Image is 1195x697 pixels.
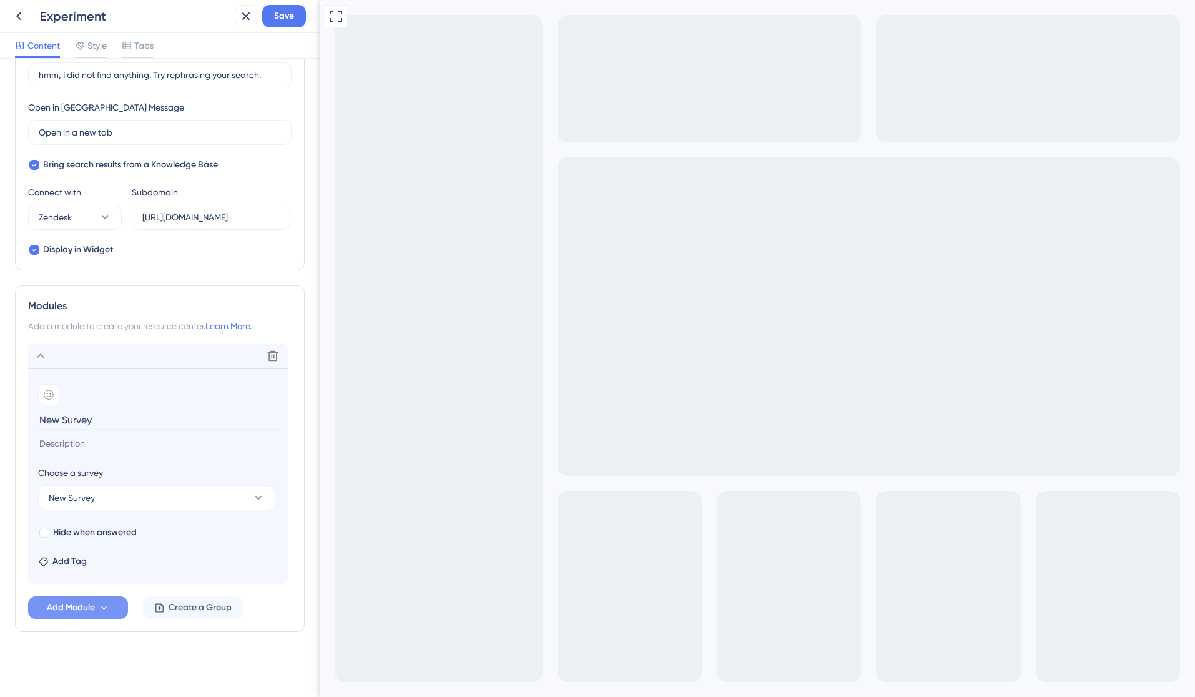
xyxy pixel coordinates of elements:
div: Connect with [28,185,122,200]
button: Create a Group [143,596,243,619]
input: Open in a new tab [39,126,281,139]
input: Description [38,435,280,452]
div: Experiment [40,7,230,25]
input: userguiding.zendesk.com [142,210,280,224]
span: ACA - Community Rated [10,3,116,18]
span: Display in Widget [43,242,113,257]
input: Header [38,410,280,430]
div: Modules [28,299,292,314]
span: Zendesk [39,210,72,225]
span: Hide when answered [53,525,137,540]
button: Zendesk [28,205,122,230]
input: hmm, I did not find anything. Try rephrasing your search. [39,68,281,82]
button: Add Tag [38,554,87,569]
span: Tabs [134,38,154,53]
div: 3 [124,6,128,16]
span: New Survey [49,490,95,505]
span: Create a Group [169,600,232,615]
button: New Survey [38,485,275,510]
div: Choose a survey [38,465,278,480]
span: Add Tag [52,554,87,569]
span: Content [27,38,60,53]
span: Style [87,38,107,53]
a: Learn More. [205,321,252,331]
span: Add Module [47,600,95,615]
button: Save [262,5,306,27]
span: Add a module to create your resource center. [28,321,205,331]
span: Bring search results from a Knowledge Base [43,157,218,172]
button: Add Module [28,596,128,619]
span: Save [274,9,294,24]
div: Subdomain [132,185,178,200]
div: Open in [GEOGRAPHIC_DATA] Message [28,100,184,115]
